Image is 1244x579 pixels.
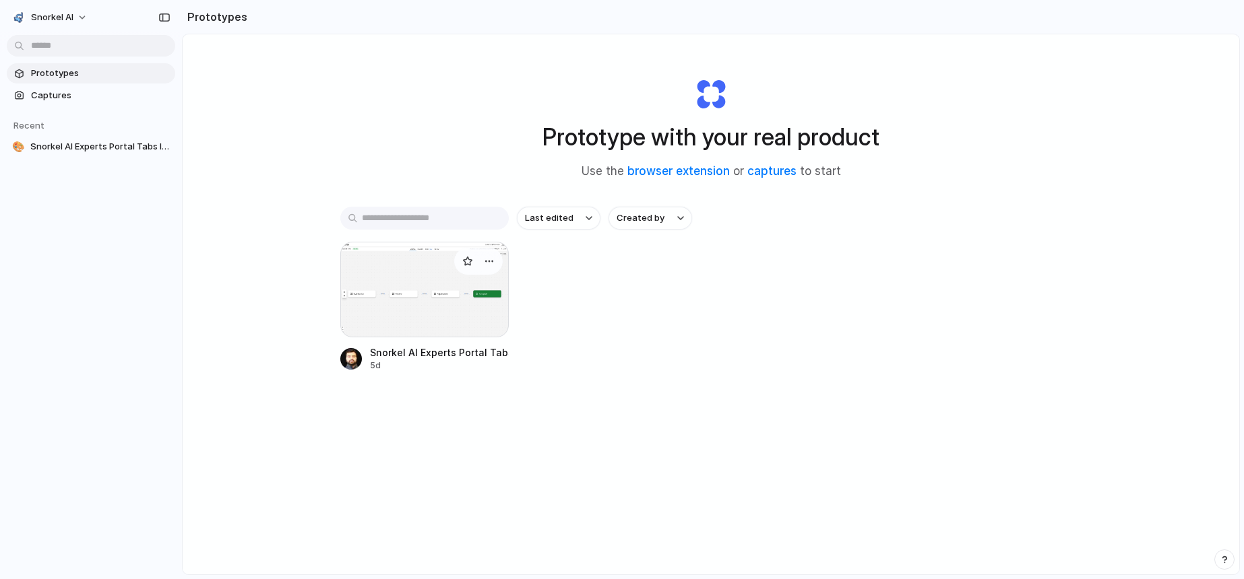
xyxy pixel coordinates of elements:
[627,164,730,178] a: browser extension
[582,163,841,180] span: Use the or to start
[182,9,247,25] h2: Prototypes
[7,137,175,157] a: 🎨Snorkel AI Experts Portal Tabs Integration
[525,211,573,225] span: Last edited
[609,207,692,230] button: Created by
[7,86,175,106] a: Captures
[370,345,509,360] div: Snorkel AI Experts Portal Tabs Integration
[7,7,94,28] button: Snorkel AI
[340,242,509,372] a: Snorkel AI Experts Portal Tabs IntegrationSnorkel AI Experts Portal Tabs Integration5d
[617,211,664,225] span: Created by
[13,120,44,131] span: Recent
[7,63,175,83] a: Prototypes
[370,360,509,372] div: 5d
[31,89,170,102] span: Captures
[747,164,797,178] a: captures
[12,140,25,154] div: 🎨
[31,11,73,24] span: Snorkel AI
[31,67,170,80] span: Prototypes
[542,119,879,155] h1: Prototype with your real product
[30,140,170,154] span: Snorkel AI Experts Portal Tabs Integration
[517,207,600,230] button: Last edited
